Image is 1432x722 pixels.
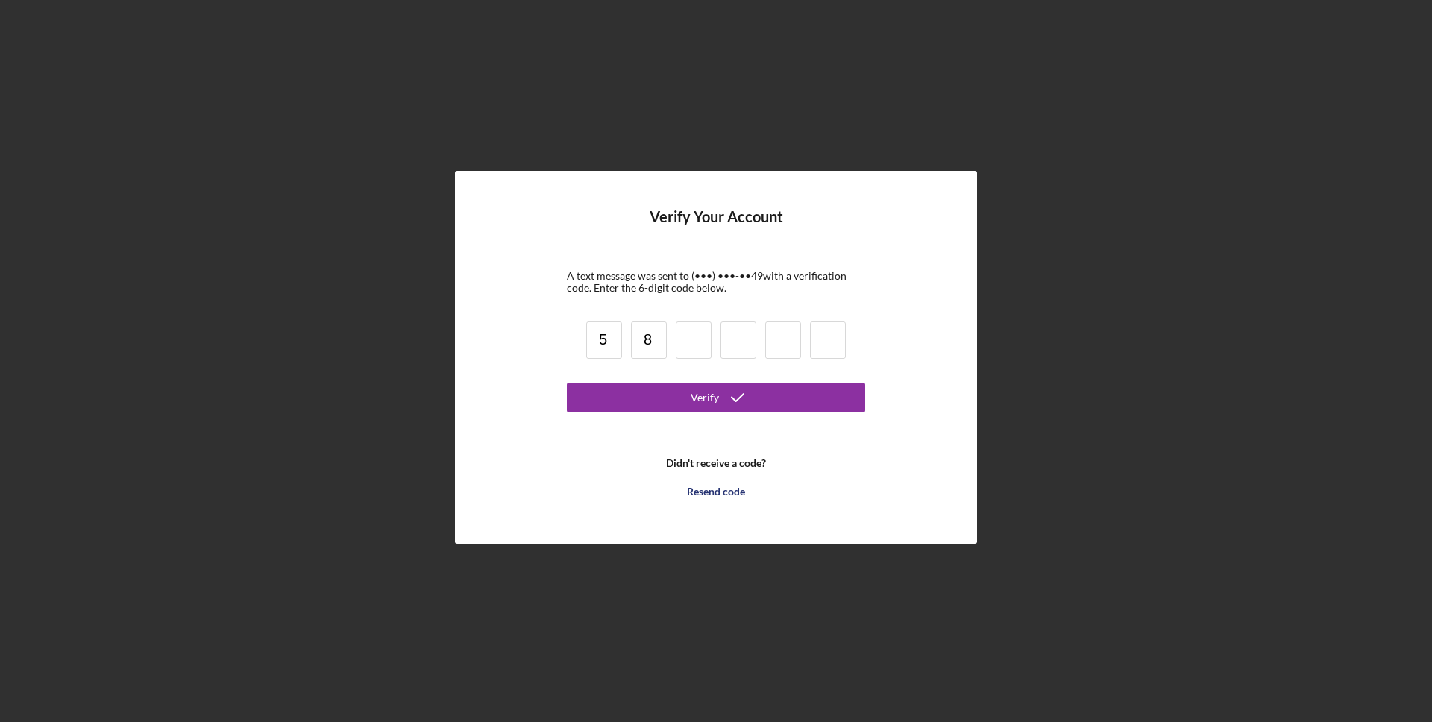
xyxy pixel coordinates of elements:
[687,477,745,506] div: Resend code
[650,208,783,248] h4: Verify Your Account
[567,477,865,506] button: Resend code
[567,270,865,294] div: A text message was sent to (•••) •••-•• 49 with a verification code. Enter the 6-digit code below.
[691,383,719,412] div: Verify
[567,383,865,412] button: Verify
[666,457,766,469] b: Didn't receive a code?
